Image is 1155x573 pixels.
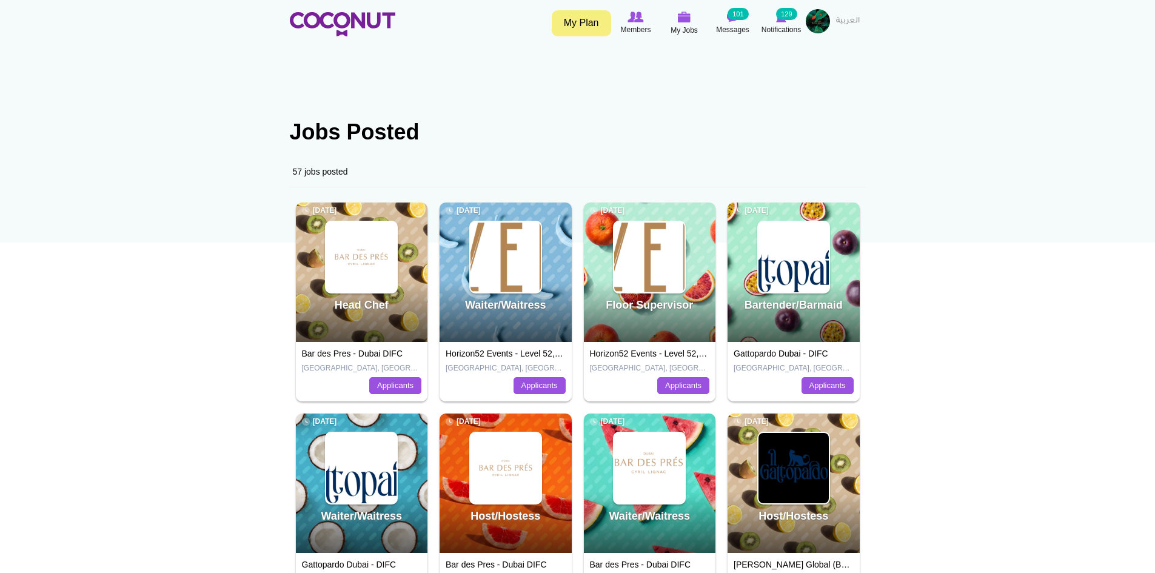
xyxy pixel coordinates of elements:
[302,206,337,216] span: [DATE]
[446,560,547,569] a: Bar des Pres - Dubai DIFC
[612,9,660,37] a: Browse Members Members
[514,377,566,394] a: Applicants
[302,363,422,374] p: [GEOGRAPHIC_DATA], [GEOGRAPHIC_DATA]
[302,560,397,569] a: Gattopardo Dubai - DIFC
[335,299,389,311] a: Head Chef
[762,24,801,36] span: Notifications
[757,9,806,37] a: Notifications Notifications 129
[830,9,866,33] a: العربية
[590,560,691,569] a: Bar des Pres - Dubai DIFC
[745,299,843,311] a: Bartender/Barmaid
[290,156,866,187] div: 57 jobs posted
[734,363,854,374] p: [GEOGRAPHIC_DATA], [GEOGRAPHIC_DATA]
[369,377,421,394] a: Applicants
[290,120,866,144] h1: Jobs Posted
[609,510,690,522] a: Waiter/Waitress
[552,10,611,36] a: My Plan
[734,349,828,358] a: Gattopardo Dubai - DIFC
[660,9,709,38] a: My Jobs My Jobs
[776,8,797,20] small: 129
[734,417,769,427] span: [DATE]
[470,510,540,522] a: Host/Hostess
[728,8,748,20] small: 101
[590,349,812,358] a: Horizon52 Events - Level 52, [GEOGRAPHIC_DATA] DIFC
[290,12,395,36] img: Home
[716,24,749,36] span: Messages
[734,206,769,216] span: [DATE]
[465,299,546,311] a: Waiter/Waitress
[606,299,693,311] a: Floor Supervisor
[657,377,709,394] a: Applicants
[590,363,710,374] p: [GEOGRAPHIC_DATA], [GEOGRAPHIC_DATA]
[709,9,757,37] a: Messages Messages 101
[302,349,403,358] a: Bar des Pres - Dubai DIFC
[590,206,625,216] span: [DATE]
[776,12,786,22] img: Notifications
[628,12,643,22] img: Browse Members
[321,510,402,522] a: Waiter/Waitress
[590,417,625,427] span: [DATE]
[802,377,854,394] a: Applicants
[671,24,698,36] span: My Jobs
[446,417,481,427] span: [DATE]
[727,12,739,22] img: Messages
[302,417,337,427] span: [DATE]
[758,510,828,522] a: Host/Hostess
[446,206,481,216] span: [DATE]
[620,24,651,36] span: Members
[446,349,668,358] a: Horizon52 Events - Level 52, [GEOGRAPHIC_DATA] DIFC
[678,12,691,22] img: My Jobs
[446,363,566,374] p: [GEOGRAPHIC_DATA], [GEOGRAPHIC_DATA]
